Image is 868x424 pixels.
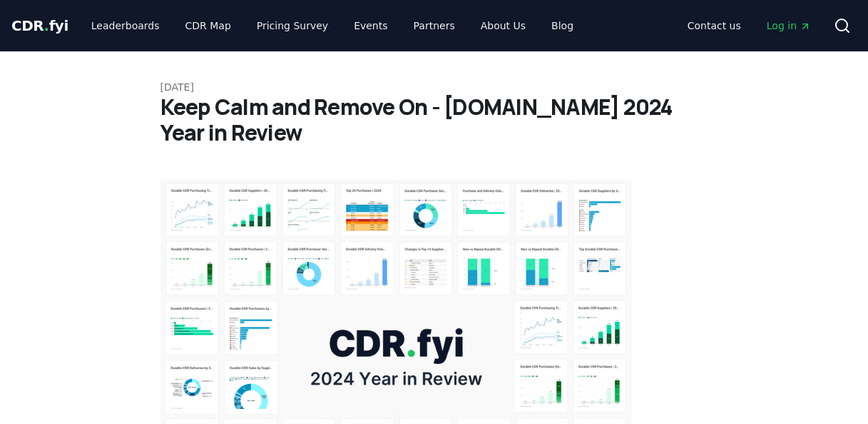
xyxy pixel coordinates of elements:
[755,13,822,39] a: Log in
[44,17,49,34] span: .
[80,13,171,39] a: Leaderboards
[11,17,68,34] span: CDR fyi
[342,13,399,39] a: Events
[676,13,822,39] nav: Main
[245,13,339,39] a: Pricing Survey
[402,13,466,39] a: Partners
[11,16,68,36] a: CDR.fyi
[174,13,242,39] a: CDR Map
[160,94,708,146] h1: Keep Calm and Remove On - [DOMAIN_NAME] 2024 Year in Review
[676,13,752,39] a: Contact us
[469,13,537,39] a: About Us
[540,13,585,39] a: Blog
[160,80,708,94] p: [DATE]
[80,13,585,39] nav: Main
[767,19,811,33] span: Log in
